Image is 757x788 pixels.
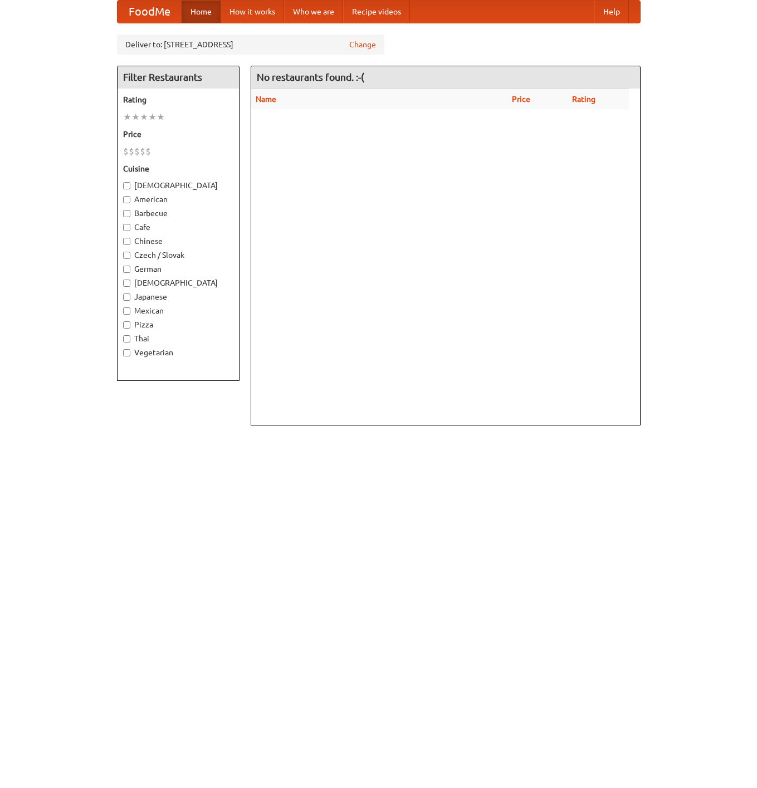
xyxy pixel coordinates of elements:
[123,347,233,358] label: Vegetarian
[123,266,130,273] input: German
[123,277,233,288] label: [DEMOGRAPHIC_DATA]
[123,280,130,287] input: [DEMOGRAPHIC_DATA]
[123,291,233,302] label: Japanese
[123,252,130,259] input: Czech / Slovak
[134,145,140,158] li: $
[123,349,130,356] input: Vegetarian
[123,335,130,342] input: Thai
[349,39,376,50] a: Change
[123,145,129,158] li: $
[118,1,182,23] a: FoodMe
[123,321,130,329] input: Pizza
[572,95,595,104] a: Rating
[123,111,131,123] li: ★
[131,111,140,123] li: ★
[123,196,130,203] input: American
[123,180,233,191] label: [DEMOGRAPHIC_DATA]
[123,182,130,189] input: [DEMOGRAPHIC_DATA]
[123,210,130,217] input: Barbecue
[123,194,233,205] label: American
[257,72,364,82] ng-pluralize: No restaurants found. :-(
[221,1,284,23] a: How it works
[140,145,145,158] li: $
[123,319,233,330] label: Pizza
[123,249,233,261] label: Czech / Slovak
[123,293,130,301] input: Japanese
[256,95,276,104] a: Name
[123,222,233,233] label: Cafe
[123,163,233,174] h5: Cuisine
[123,305,233,316] label: Mexican
[117,35,384,55] div: Deliver to: [STREET_ADDRESS]
[148,111,157,123] li: ★
[182,1,221,23] a: Home
[123,129,233,140] h5: Price
[123,333,233,344] label: Thai
[140,111,148,123] li: ★
[594,1,629,23] a: Help
[145,145,151,158] li: $
[123,236,233,247] label: Chinese
[123,263,233,275] label: German
[123,238,130,245] input: Chinese
[123,224,130,231] input: Cafe
[123,94,233,105] h5: Rating
[123,307,130,315] input: Mexican
[512,95,530,104] a: Price
[123,208,233,219] label: Barbecue
[343,1,410,23] a: Recipe videos
[284,1,343,23] a: Who we are
[129,145,134,158] li: $
[118,66,239,89] h4: Filter Restaurants
[157,111,165,123] li: ★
